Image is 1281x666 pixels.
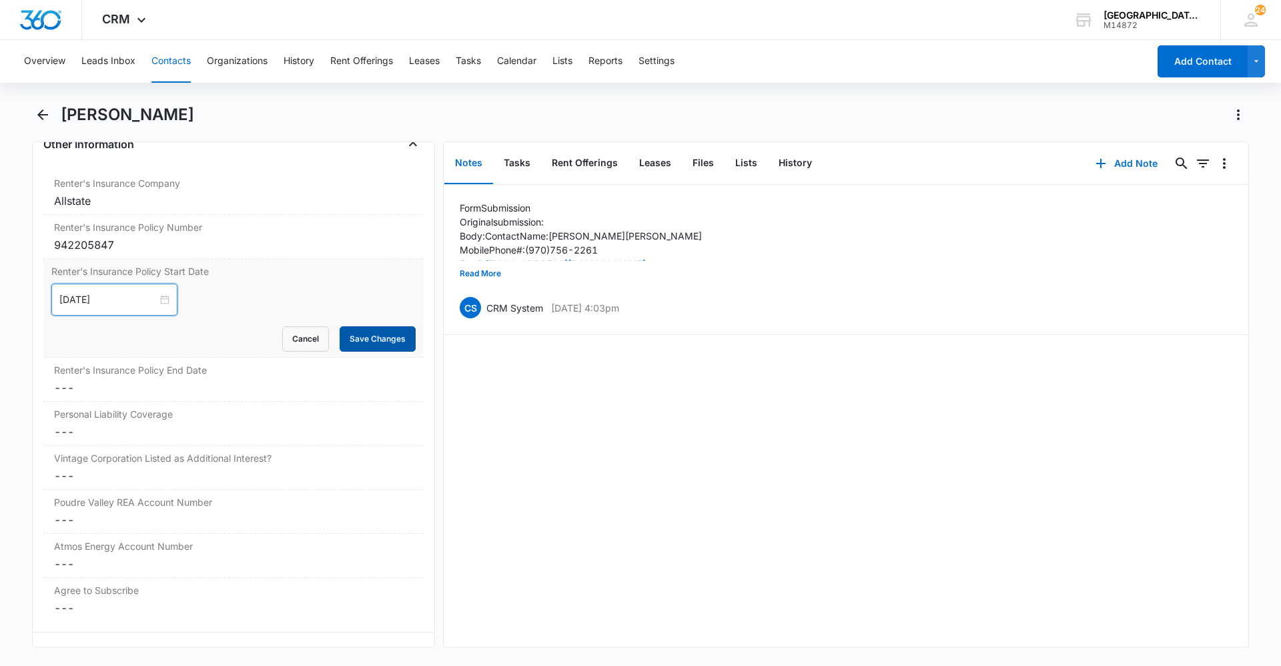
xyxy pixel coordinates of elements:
p: [DATE] 4:03pm [551,301,619,315]
div: 942205847 [54,237,413,253]
button: Leases [409,40,440,83]
label: Vintage Corporation Listed as Additional Interest? [54,451,413,465]
dd: --- [54,424,413,440]
button: Back [32,104,53,125]
div: Atmos Energy Account Number--- [43,534,424,578]
p: Original submission: [460,215,1232,229]
button: Leases [628,143,682,184]
button: Save Changes [340,326,416,352]
button: Settings [638,40,675,83]
button: Add Contact [1158,45,1248,77]
dd: --- [54,512,413,528]
button: Tasks [456,40,481,83]
button: Calendar [497,40,536,83]
button: Notes [444,143,493,184]
div: Renter's Insurance Policy Number942205847 [43,215,424,259]
button: Tasks [493,143,541,184]
span: CS [460,297,481,318]
button: History [284,40,314,83]
dd: --- [54,380,413,396]
h4: Other Information [43,136,134,152]
label: Atmos Energy Account Number [54,539,413,553]
label: Poudre Valley REA Account Number [54,495,413,509]
button: Overview [24,40,65,83]
label: Personal Liability Coverage [54,407,413,421]
div: account id [1104,21,1201,30]
a: [EMAIL_ADDRESS][DOMAIN_NAME] [485,258,646,270]
p: Body: Contact Name: [PERSON_NAME] [PERSON_NAME] [460,229,1232,243]
button: Overflow Menu [1214,153,1235,174]
div: Renter's Insurance Policy End Date--- [43,358,424,402]
input: Oct 14, 2025 [59,292,157,307]
div: Agree to Subscribe--- [43,578,424,621]
button: Files [682,143,725,184]
button: Contacts [151,40,191,83]
dd: --- [54,600,413,616]
p: Form Submission [460,201,1232,215]
button: Leads Inbox [81,40,135,83]
label: Renter's Insurance Company [54,176,413,190]
div: Vintage Corporation Listed as Additional Interest?--- [43,446,424,490]
p: Mobile Phone #: (970) 756 - 2261 [460,243,1232,257]
div: Renter's Insurance CompanyAllstate [43,171,424,215]
button: Organizations [207,40,268,83]
button: Rent Offerings [330,40,393,83]
span: CRM [102,12,130,26]
div: account name [1104,10,1201,21]
label: Renter's Insurance Policy Start Date [51,264,416,278]
button: Add Note [1082,147,1171,180]
label: Agree to Subscribe [54,583,413,597]
button: Filters [1192,153,1214,174]
span: 24 [1255,5,1266,15]
button: Cancel [282,326,329,352]
button: History [768,143,823,184]
p: Email: [460,257,1232,271]
dd: --- [54,556,413,572]
button: Actions [1228,104,1249,125]
label: Renter's Insurance Policy Number [54,220,413,234]
div: Personal Liability Coverage--- [43,402,424,446]
dd: --- [54,468,413,484]
h1: [PERSON_NAME] [61,105,194,125]
div: notifications count [1255,5,1266,15]
button: Search... [1171,153,1192,174]
p: CRM System [486,301,543,315]
div: Allstate [54,193,413,209]
button: Close [402,133,424,155]
button: Rent Offerings [541,143,628,184]
button: Reports [588,40,622,83]
button: Lists [725,143,768,184]
label: Renter's Insurance Policy End Date [54,363,413,377]
button: Read More [460,261,501,286]
button: Lists [552,40,572,83]
div: Poudre Valley REA Account Number--- [43,490,424,534]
